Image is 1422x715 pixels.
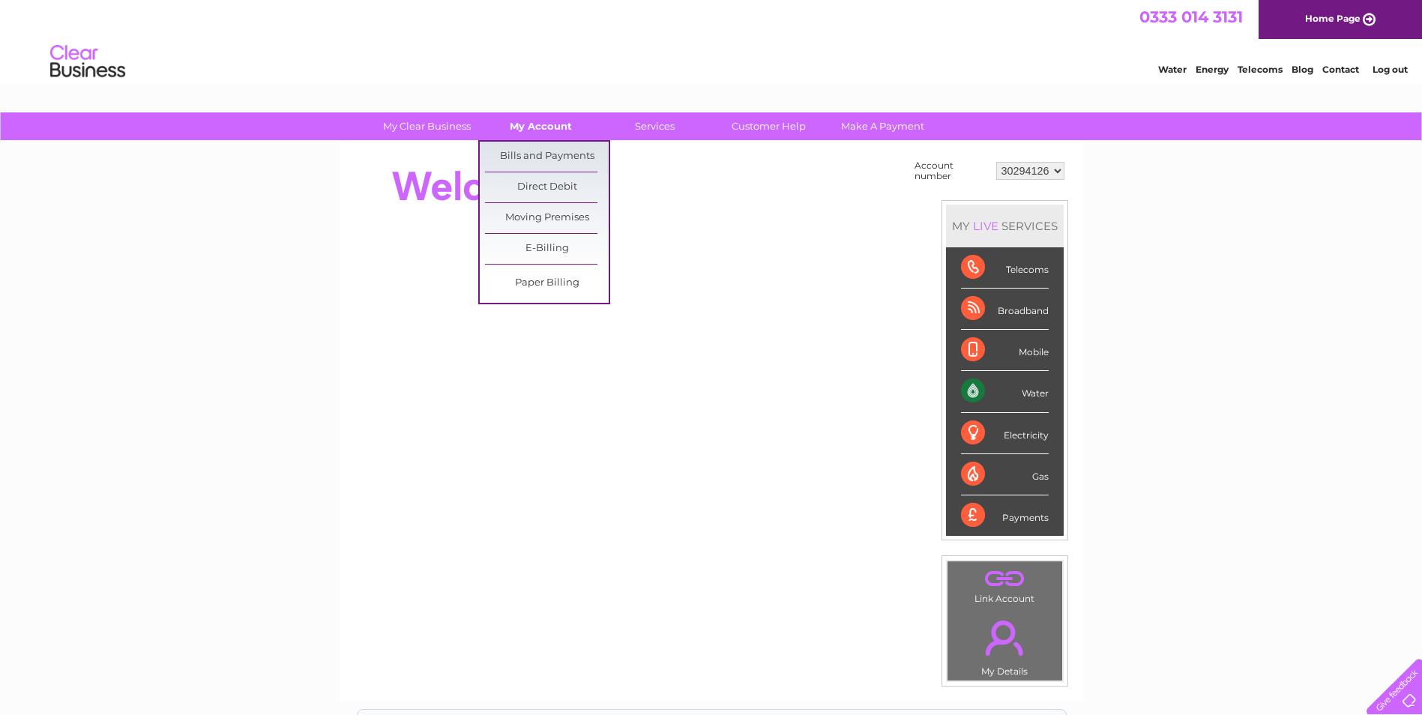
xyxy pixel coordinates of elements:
[479,112,603,140] a: My Account
[961,330,1049,371] div: Mobile
[485,234,609,264] a: E-Billing
[485,203,609,233] a: Moving Premises
[485,268,609,298] a: Paper Billing
[1158,64,1187,75] a: Water
[593,112,717,140] a: Services
[961,289,1049,330] div: Broadband
[1238,64,1283,75] a: Telecoms
[947,608,1063,681] td: My Details
[1139,7,1243,26] a: 0333 014 3131
[970,219,1001,233] div: LIVE
[358,8,1066,73] div: Clear Business is a trading name of Verastar Limited (registered in [GEOGRAPHIC_DATA] No. 3667643...
[951,612,1058,664] a: .
[1292,64,1313,75] a: Blog
[485,142,609,172] a: Bills and Payments
[947,561,1063,608] td: Link Account
[961,371,1049,412] div: Water
[951,565,1058,591] a: .
[911,157,992,185] td: Account number
[961,495,1049,536] div: Payments
[1196,64,1229,75] a: Energy
[1373,64,1408,75] a: Log out
[485,172,609,202] a: Direct Debit
[821,112,945,140] a: Make A Payment
[365,112,489,140] a: My Clear Business
[961,413,1049,454] div: Electricity
[946,205,1064,247] div: MY SERVICES
[961,247,1049,289] div: Telecoms
[707,112,831,140] a: Customer Help
[961,454,1049,495] div: Gas
[1322,64,1359,75] a: Contact
[49,39,126,85] img: logo.png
